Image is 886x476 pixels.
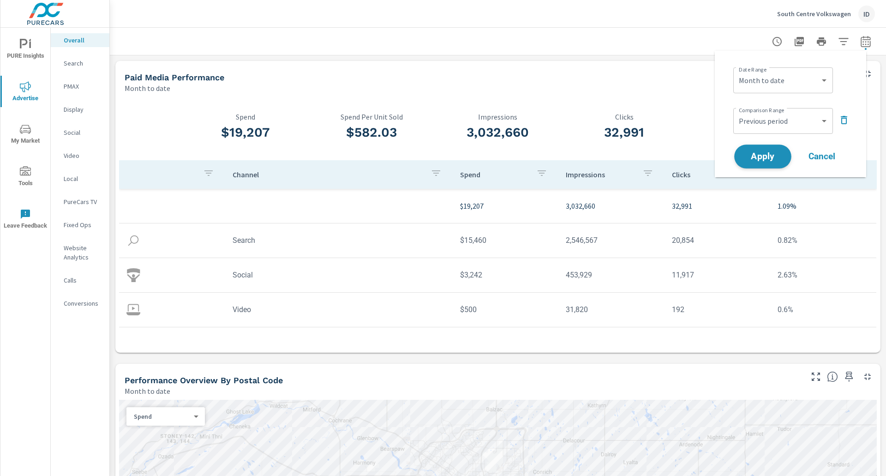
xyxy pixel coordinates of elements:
[770,298,876,321] td: 0.6%
[860,369,875,384] button: Minimize Widget
[858,6,875,22] div: ID
[225,263,453,287] td: Social
[64,151,102,160] p: Video
[64,36,102,45] p: Overall
[688,125,814,140] h3: 1.09%
[672,170,741,179] p: Clicks
[664,332,771,356] td: 28
[126,234,140,247] img: icon-search.svg
[64,276,102,285] p: Calls
[64,243,102,262] p: Website Analytics
[3,39,48,61] span: PURE Insights
[225,298,453,321] td: Video
[182,125,309,140] h3: $19,207
[309,125,435,140] h3: $582.03
[834,32,853,51] button: Apply Filters
[51,126,109,139] div: Social
[51,218,109,232] div: Fixed Ops
[770,229,876,252] td: 0.82%
[734,145,791,169] button: Apply
[808,369,823,384] button: Make Fullscreen
[453,332,559,356] td: $5
[225,332,453,356] td: Display
[672,200,763,211] p: 32,991
[225,229,453,252] td: Search
[558,298,664,321] td: 31,820
[125,72,224,82] h5: Paid Media Performance
[51,102,109,116] div: Display
[51,273,109,287] div: Calls
[125,83,170,94] p: Month to date
[561,125,688,140] h3: 32,991
[126,268,140,282] img: icon-social.svg
[64,59,102,68] p: Search
[51,33,109,47] div: Overall
[453,263,559,287] td: $3,242
[790,32,808,51] button: "Export Report to PDF"
[812,32,831,51] button: Print Report
[64,82,102,91] p: PMAX
[842,369,856,384] span: Save this to your personalized report
[566,170,635,179] p: Impressions
[64,299,102,308] p: Conversions
[803,152,840,161] span: Cancel
[558,332,664,356] td: 344
[435,125,561,140] h3: 3,032,660
[51,241,109,264] div: Website Analytics
[827,371,838,382] span: Understand performance data by postal code. Individual postal codes can be selected and expanded ...
[51,149,109,163] div: Video
[126,412,198,421] div: Spend
[182,113,309,121] p: Spend
[664,298,771,321] td: 192
[561,113,688,121] p: Clicks
[3,209,48,231] span: Leave Feedback
[435,113,561,121] p: Impressions
[558,229,664,252] td: 2,546,567
[64,128,102,137] p: Social
[51,56,109,70] div: Search
[664,229,771,252] td: 20,854
[460,170,529,179] p: Spend
[51,296,109,310] div: Conversions
[453,298,559,321] td: $500
[770,263,876,287] td: 2.63%
[0,28,50,240] div: nav menu
[51,195,109,209] div: PureCars TV
[309,113,435,121] p: Spend Per Unit Sold
[664,263,771,287] td: 11,917
[794,145,850,168] button: Cancel
[126,303,140,317] img: icon-video.svg
[860,66,875,81] button: Minimize Widget
[3,124,48,146] span: My Market
[770,332,876,356] td: 8.14%
[64,105,102,114] p: Display
[64,197,102,206] p: PureCars TV
[64,174,102,183] p: Local
[3,81,48,104] span: Advertise
[778,200,869,211] p: 1.09%
[125,375,283,385] h5: Performance Overview By Postal Code
[125,386,170,397] p: Month to date
[64,220,102,229] p: Fixed Ops
[558,263,664,287] td: 453,929
[688,113,814,121] p: CTR
[566,200,657,211] p: 3,032,660
[777,10,851,18] p: South Centre Volkswagen
[856,32,875,51] button: Select Date Range
[134,412,190,421] p: Spend
[51,79,109,93] div: PMAX
[460,200,551,211] p: $19,207
[744,152,782,161] span: Apply
[3,166,48,189] span: Tools
[233,170,423,179] p: Channel
[51,172,109,186] div: Local
[453,229,559,252] td: $15,460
